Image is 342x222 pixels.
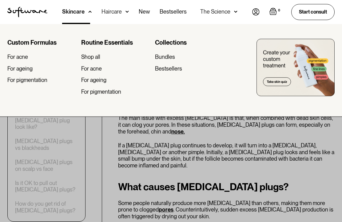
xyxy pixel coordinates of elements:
a: For pigmentation [81,88,150,95]
a: For pigmentation [7,77,76,84]
div: Collections [155,39,224,46]
div: Haircare [101,9,122,15]
div: For ageing [81,77,106,84]
div: Custom Formulas [7,39,76,46]
div: Routine Essentials [81,39,150,46]
div: 0 [277,8,281,13]
a: Bestsellers [155,65,224,72]
div: For ageing [7,65,33,72]
a: Open empty cart [269,8,281,16]
a: For ageing [81,77,150,84]
a: Start consult [291,4,335,20]
a: home [7,7,47,17]
div: Bundles [155,54,175,60]
div: For acne [7,54,28,60]
div: For pigmentation [7,77,47,84]
img: arrow down [125,9,129,15]
a: For acne [7,54,76,60]
img: arrow down [234,9,237,15]
img: create you custom treatment bottle [256,39,335,96]
img: arrow down [88,9,92,15]
div: For acne [81,65,102,72]
div: Bestsellers [155,65,182,72]
a: For acne [81,65,150,72]
div: The Science [200,9,230,15]
a: Bundles [155,54,224,60]
div: Shop all [81,54,100,60]
a: For ageing [7,65,76,72]
img: Software Logo [7,7,47,17]
div: For pigmentation [81,88,121,95]
a: Shop all [81,54,150,60]
div: Skincare [62,9,85,15]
